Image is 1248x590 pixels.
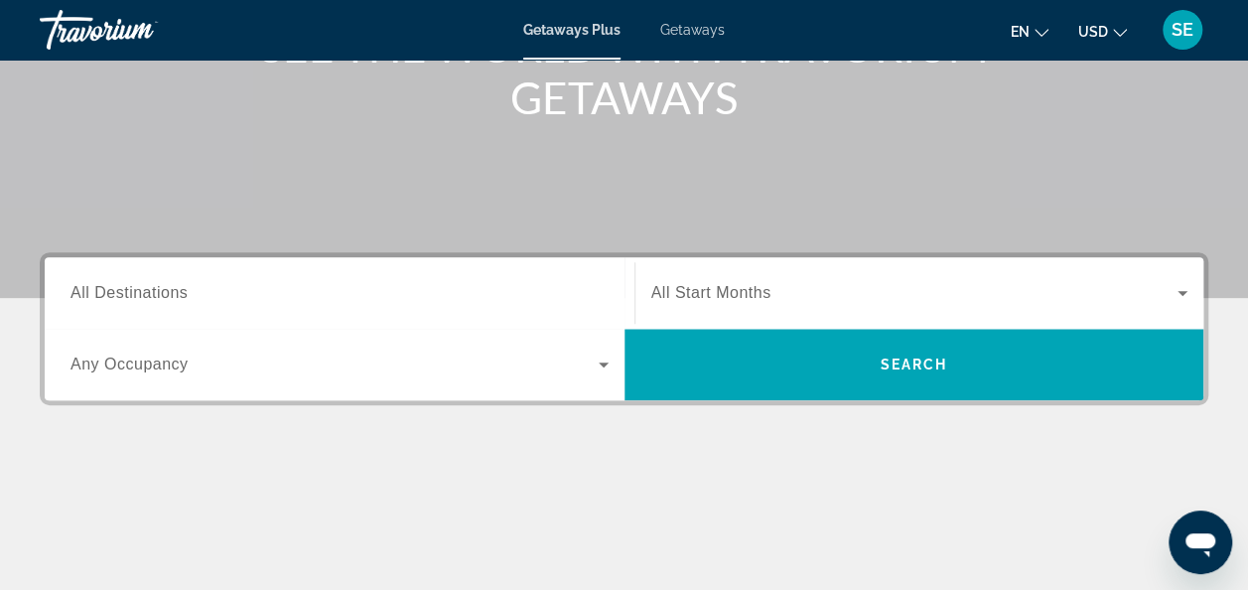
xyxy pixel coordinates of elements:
a: Getaways Plus [523,22,621,38]
span: All Destinations [70,284,188,301]
span: USD [1078,24,1108,40]
h1: SEE THE WORLD WITH TRAVORIUM GETAWAYS [252,20,997,123]
span: All Start Months [651,284,771,301]
input: Select destination [70,282,609,306]
iframe: Bouton de lancement de la fenêtre de messagerie [1169,511,1232,574]
span: Search [880,357,947,372]
span: en [1011,24,1030,40]
div: Search widget [45,257,1203,400]
a: Getaways [660,22,725,38]
span: Any Occupancy [70,356,189,372]
button: Search [624,329,1204,400]
span: SE [1172,20,1193,40]
a: Travorium [40,4,238,56]
button: User Menu [1157,9,1208,51]
button: Change language [1011,17,1048,46]
button: Change currency [1078,17,1127,46]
